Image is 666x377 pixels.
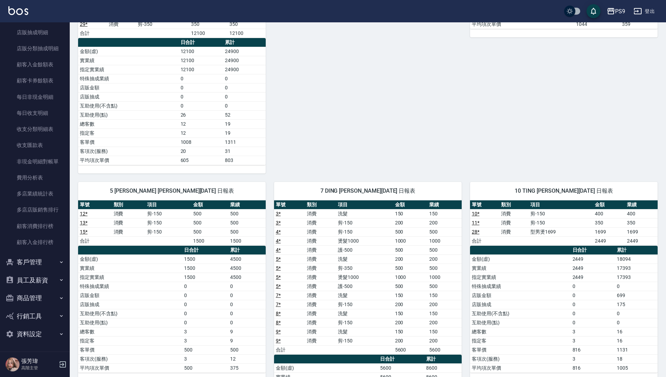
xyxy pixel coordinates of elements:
td: 1699 [625,227,658,236]
td: 客單價 [78,138,179,147]
td: 店販金額 [78,83,179,92]
td: 375 [228,363,266,372]
td: 特殊抽成業績 [78,74,179,83]
td: 0 [228,318,266,327]
td: 金額(虛) [78,254,182,264]
td: 剪-150 [529,209,593,218]
td: 12100 [179,47,223,56]
button: 資料設定 [3,325,67,343]
td: 特殊抽成業績 [470,282,571,291]
td: 消費 [305,218,336,227]
td: 2449 [625,236,658,245]
td: 5600 [393,345,427,354]
td: 燙髮1000 [336,236,393,245]
td: 護-500 [336,245,393,254]
td: 500 [427,245,462,254]
td: 400 [593,209,626,218]
td: 150 [393,327,427,336]
th: 項目 [336,200,393,209]
td: 1131 [615,345,658,354]
div: PS9 [615,7,625,16]
td: 消費 [305,227,336,236]
td: 3 [182,327,228,336]
th: 業績 [625,200,658,209]
td: 17393 [615,273,658,282]
td: 2449 [571,254,615,264]
span: 10 TING [PERSON_NAME][DATE] 日報表 [478,187,649,194]
td: 1044 [574,20,620,29]
td: 0 [182,291,228,300]
td: 150 [393,291,427,300]
td: 150 [393,209,427,218]
td: 150 [427,209,462,218]
td: 洗髮 [336,254,393,264]
td: 消費 [499,227,529,236]
button: 員工及薪資 [3,271,67,289]
td: 150 [427,327,462,336]
td: 消費 [499,218,529,227]
table: a dense table [470,200,658,246]
th: 項目 [145,200,191,209]
td: 175 [615,300,658,309]
td: 剪-150 [145,218,191,227]
td: 消費 [112,227,146,236]
td: 26 [179,110,223,119]
th: 累計 [615,246,658,255]
th: 累計 [424,355,462,364]
td: 2449 [571,273,615,282]
td: 店販抽成 [470,300,571,309]
td: 150 [393,309,427,318]
a: 店販抽成明細 [3,24,67,40]
td: 500 [427,264,462,273]
td: 1000 [427,273,462,282]
span: 7 DING [PERSON_NAME][DATE] 日報表 [282,187,453,194]
td: 互助使用(不含點) [78,309,182,318]
td: 0 [179,101,223,110]
a: 多店業績統計表 [3,186,67,202]
td: 400 [625,209,658,218]
td: 消費 [499,209,529,218]
td: 0 [179,92,223,101]
td: 指定客 [78,128,179,138]
td: 3 [182,354,228,363]
td: 12 [228,354,266,363]
td: 剪-150 [336,336,393,345]
td: 互助使用(點) [78,110,179,119]
td: 200 [427,254,462,264]
td: 型男燙1699 [529,227,593,236]
td: 31 [223,147,266,156]
td: 0 [571,300,615,309]
td: 指定客 [78,336,182,345]
td: 0 [223,101,266,110]
td: 客單價 [470,345,571,354]
th: 日合計 [182,246,228,255]
th: 類別 [305,200,336,209]
td: 12 [179,128,223,138]
td: 平均項次單價 [470,20,574,29]
td: 0 [182,318,228,327]
td: 1500 [228,236,266,245]
td: 金額(虛) [78,47,179,56]
th: 項目 [529,200,593,209]
td: 8600 [424,363,462,372]
td: 消費 [305,245,336,254]
td: 24900 [223,56,266,65]
td: 0 [228,309,266,318]
h5: 張芳瑋 [21,358,57,365]
td: 200 [427,318,462,327]
td: 5600 [378,363,424,372]
button: 登出 [631,5,658,18]
td: 1000 [393,273,427,282]
td: 消費 [305,291,336,300]
td: 4500 [228,264,266,273]
td: 0 [571,282,615,291]
th: 日合計 [571,246,615,255]
td: 平均項次單價 [78,156,179,165]
td: 金額(虛) [470,254,571,264]
th: 單號 [470,200,499,209]
td: 24900 [223,47,266,56]
td: 剪-150 [145,227,191,236]
td: 總客數 [470,327,571,336]
table: a dense table [78,246,266,373]
td: 0 [182,282,228,291]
